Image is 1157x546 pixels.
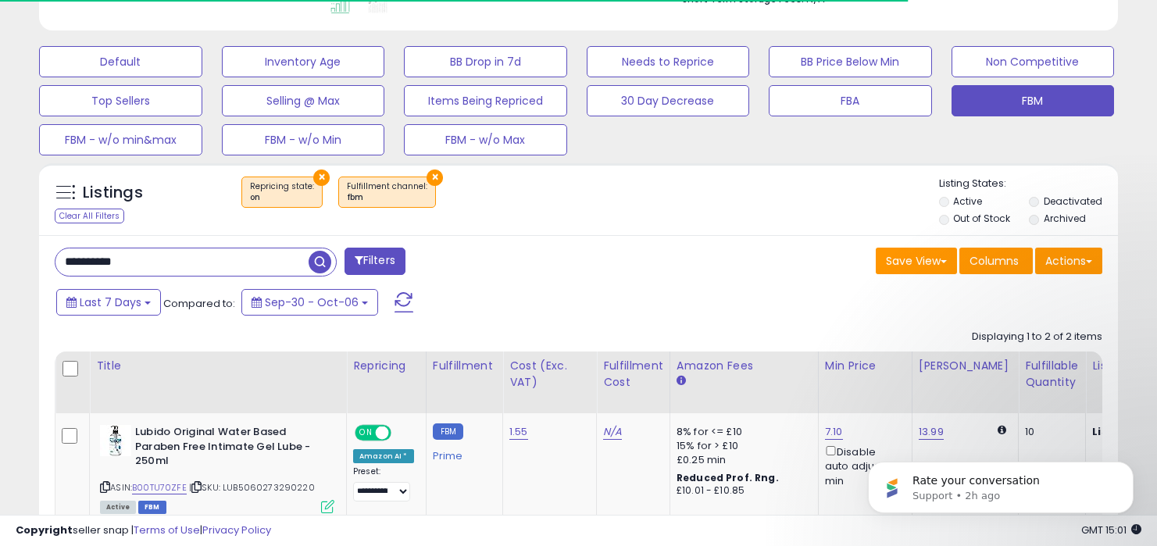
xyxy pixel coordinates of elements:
[972,330,1102,344] div: Displaying 1 to 2 of 2 items
[1035,248,1102,274] button: Actions
[677,453,806,467] div: £0.25 min
[39,124,202,155] button: FBM - w/o min&max
[135,425,325,473] b: Lubido Original Water Based Paraben Free Intimate Gel Lube - 250ml
[356,426,376,440] span: ON
[769,46,932,77] button: BB Price Below Min
[163,296,235,311] span: Compared to:
[134,523,200,537] a: Terms of Use
[433,423,463,440] small: FBM
[56,289,161,316] button: Last 7 Days
[433,444,491,462] div: Prime
[919,358,1012,374] div: [PERSON_NAME]
[16,523,73,537] strong: Copyright
[100,501,136,514] span: All listings currently available for purchase on Amazon
[677,484,806,498] div: £10.01 - £10.85
[265,294,359,310] span: Sep-30 - Oct-06
[1025,358,1079,391] div: Fulfillable Quantity
[55,209,124,223] div: Clear All Filters
[347,192,427,203] div: fbm
[952,85,1115,116] button: FBM
[389,426,414,440] span: OFF
[769,85,932,116] button: FBA
[603,358,663,391] div: Fulfillment Cost
[825,358,905,374] div: Min Price
[845,429,1157,538] iframe: Intercom notifications message
[202,523,271,537] a: Privacy Policy
[100,425,334,512] div: ASIN:
[138,501,166,514] span: FBM
[39,85,202,116] button: Top Sellers
[404,124,567,155] button: FBM - w/o Max
[345,248,405,275] button: Filters
[677,471,779,484] b: Reduced Prof. Rng.
[353,449,414,463] div: Amazon AI *
[250,180,314,204] span: Repricing state :
[603,424,622,440] a: N/A
[96,358,340,374] div: Title
[189,481,315,494] span: | SKU: LUB5060273290220
[939,177,1118,191] p: Listing States:
[222,124,385,155] button: FBM - w/o Min
[677,374,686,388] small: Amazon Fees.
[250,192,314,203] div: on
[509,424,528,440] a: 1.55
[313,170,330,186] button: ×
[677,439,806,453] div: 15% for > £10
[353,466,414,501] div: Preset:
[970,253,1019,269] span: Columns
[222,85,385,116] button: Selling @ Max
[509,358,590,391] div: Cost (Exc. VAT)
[404,85,567,116] button: Items Being Repriced
[825,443,900,488] div: Disable auto adjust min
[919,424,944,440] a: 13.99
[876,248,957,274] button: Save View
[222,46,385,77] button: Inventory Age
[953,212,1010,225] label: Out of Stock
[353,358,420,374] div: Repricing
[953,194,982,208] label: Active
[39,46,202,77] button: Default
[952,46,1115,77] button: Non Competitive
[404,46,567,77] button: BB Drop in 7d
[959,248,1033,274] button: Columns
[433,358,496,374] div: Fulfillment
[347,180,427,204] span: Fulfillment channel :
[677,358,812,374] div: Amazon Fees
[100,425,131,456] img: 41i9MD+3v9L._SL40_.jpg
[83,182,143,204] h5: Listings
[677,425,806,439] div: 8% for <= £10
[587,85,750,116] button: 30 Day Decrease
[1044,194,1102,208] label: Deactivated
[241,289,378,316] button: Sep-30 - Oct-06
[132,481,187,494] a: B00TU70ZFE
[80,294,141,310] span: Last 7 Days
[16,523,271,538] div: seller snap | |
[587,46,750,77] button: Needs to Reprice
[825,424,843,440] a: 7.10
[1044,212,1086,225] label: Archived
[427,170,443,186] button: ×
[1025,425,1073,439] div: 10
